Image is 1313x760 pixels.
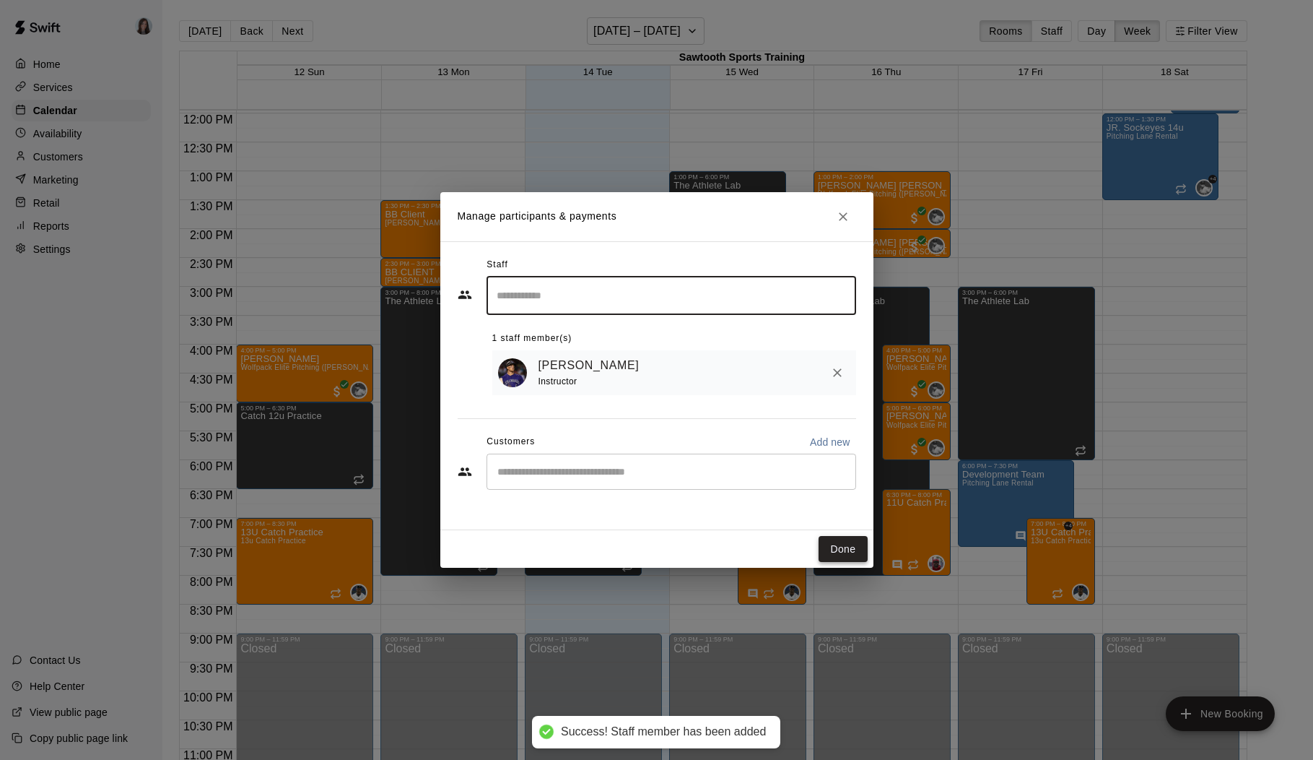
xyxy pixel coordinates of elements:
[810,435,850,449] p: Add new
[487,431,535,454] span: Customers
[487,454,856,490] div: Start typing to search customers...
[458,288,472,302] svg: Staff
[498,358,527,387] img: Brandon Barnes
[458,465,472,479] svg: Customers
[830,204,856,230] button: Close
[819,536,867,563] button: Done
[492,327,572,350] span: 1 staff member(s)
[458,209,617,224] p: Manage participants & payments
[561,725,766,740] div: Success! Staff member has been added
[824,360,850,386] button: Remove
[804,431,856,454] button: Add new
[538,376,577,387] span: Instructor
[538,356,640,375] a: [PERSON_NAME]
[487,277,856,315] div: Search staff
[487,254,507,277] span: Staff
